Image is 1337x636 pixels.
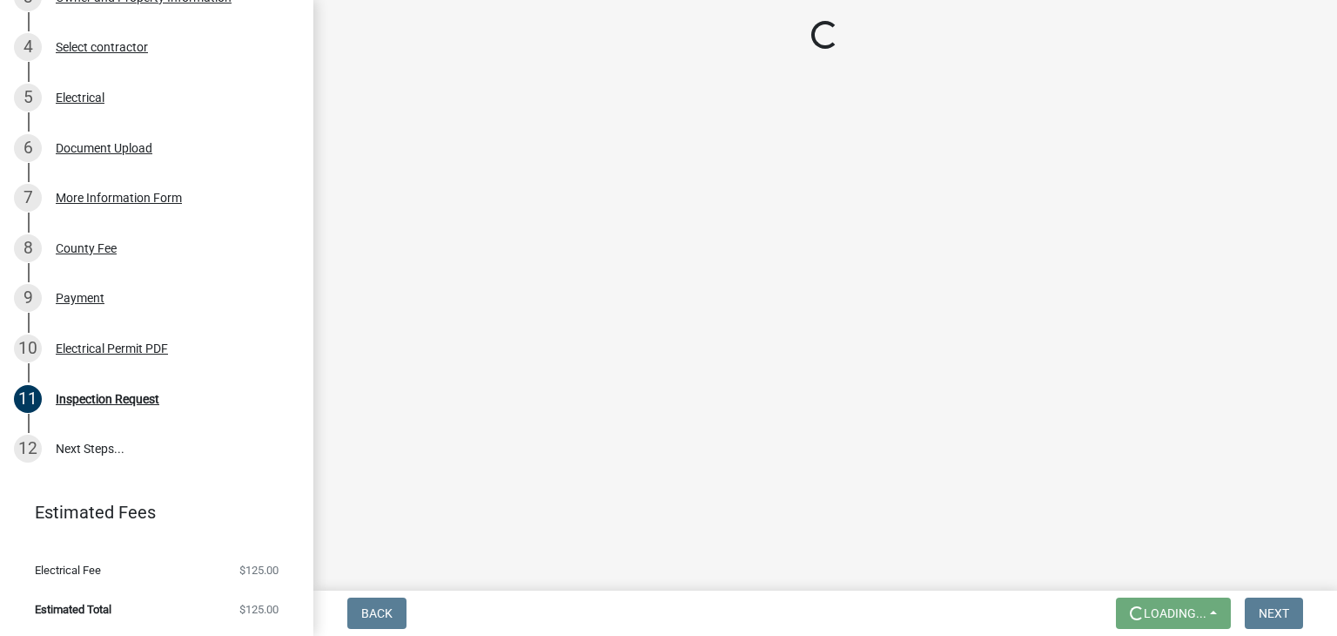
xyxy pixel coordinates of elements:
[14,234,42,262] div: 8
[14,284,42,312] div: 9
[1245,598,1303,629] button: Next
[35,565,101,576] span: Electrical Fee
[14,184,42,212] div: 7
[14,134,42,162] div: 6
[347,598,406,629] button: Back
[14,33,42,61] div: 4
[14,495,286,530] a: Estimated Fees
[56,192,182,204] div: More Information Form
[239,604,279,615] span: $125.00
[14,84,42,112] div: 5
[56,342,168,355] div: Electrical Permit PDF
[361,606,393,620] span: Back
[56,41,148,53] div: Select contractor
[1116,598,1231,629] button: Loading...
[14,385,42,413] div: 11
[56,292,104,304] div: Payment
[56,142,152,154] div: Document Upload
[56,393,159,405] div: Inspection Request
[56,91,104,104] div: Electrical
[1259,606,1289,620] span: Next
[1144,606,1206,620] span: Loading...
[14,335,42,362] div: 10
[56,242,117,254] div: County Fee
[35,604,111,615] span: Estimated Total
[14,435,42,463] div: 12
[239,565,279,576] span: $125.00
